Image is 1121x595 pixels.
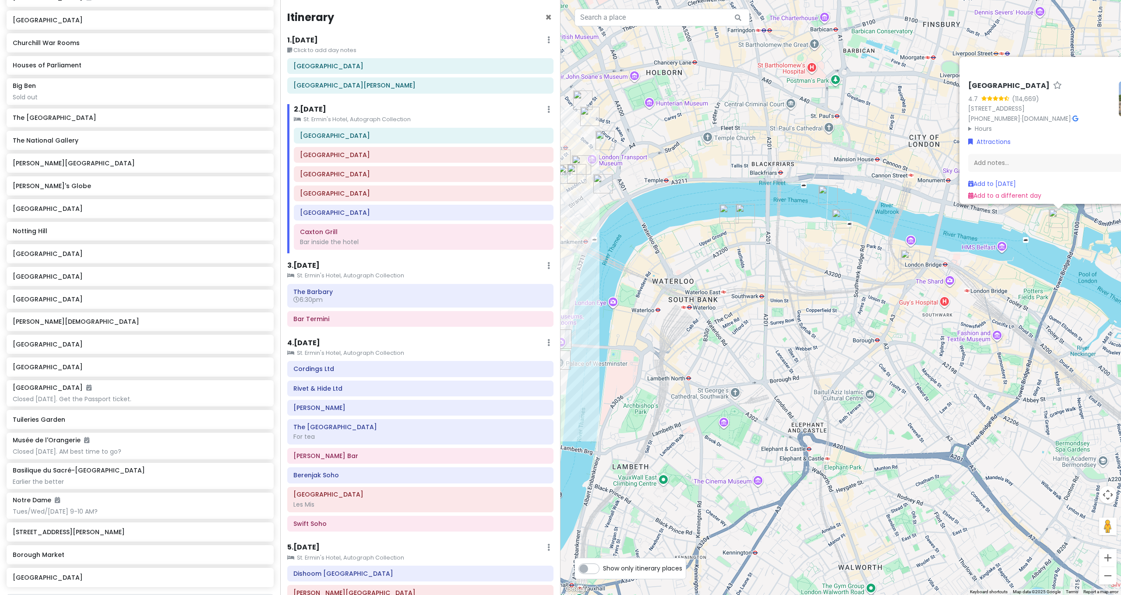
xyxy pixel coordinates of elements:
h4: Itinerary [287,10,334,24]
div: Les Mis [293,500,547,508]
a: Open this area in Google Maps (opens a new window) [563,584,592,595]
h6: [GEOGRAPHIC_DATA] [13,205,267,213]
h6: [GEOGRAPHIC_DATA] [13,384,92,392]
small: St. Ermin's Hotel, Autograph Collection [294,115,553,124]
h6: Dishoom Covent Garden [293,570,547,577]
a: Add to [DATE] [968,179,1016,188]
div: Big Ben [552,329,571,349]
a: Star place [1053,81,1062,91]
div: (114,669) [1012,94,1039,104]
small: St. Ermin's Hotel, Autograph Collection [287,553,553,562]
div: Borough Market [901,250,920,269]
h6: Tuileries Garden [13,416,267,423]
h6: [PERSON_NAME][DEMOGRAPHIC_DATA] [13,318,267,325]
div: Flat Iron Covent Garden [558,164,577,184]
button: Zoom out [1099,567,1117,584]
h6: [GEOGRAPHIC_DATA] [13,250,267,258]
button: Zoom in [1099,549,1117,567]
div: Gillian Lynne Theatre [573,91,592,110]
h6: Notting Hill [13,227,267,235]
h6: Sondheim Theatre [293,490,547,498]
button: Map camera controls [1099,486,1117,504]
h6: Caxton Grill [300,228,547,236]
h6: Westminster Cathedral [300,170,547,178]
small: St. Ermin's Hotel, Autograph Collection [287,271,553,280]
div: For tea [293,433,547,441]
a: [DOMAIN_NAME] [1022,114,1071,123]
h6: [GEOGRAPHIC_DATA] [13,295,267,303]
h6: The National Gallery [13,136,267,144]
h6: Swift Soho [293,520,547,528]
h6: Raleigh-Durham International Airport [293,62,547,70]
img: Google [563,584,592,595]
h6: Westminster Abbey [300,151,547,159]
i: Added to itinerary [84,437,89,443]
div: Earlier the better [13,478,267,486]
h6: Big Ben [13,82,36,90]
h6: Churchill War Rooms [13,39,267,47]
h6: Borough Market [13,551,267,559]
h6: The Barbary [293,288,547,296]
h6: 4 . [DATE] [287,339,320,348]
h6: Bancone Covent Garden [300,209,547,217]
div: Bar inside the hotel [300,238,547,246]
div: American Bar [593,174,613,193]
h6: Houses of Parliament [13,61,267,69]
h6: 1 . [DATE] [287,36,318,45]
span: 6:30pm [293,295,323,304]
summary: Hours [968,124,1112,133]
h6: Musée de l'Orangerie [13,436,89,444]
h6: Boston Logan International Airport [293,81,547,89]
i: Added to itinerary [55,497,60,503]
div: Rules [567,164,586,183]
h6: Basilique du Sacré-[GEOGRAPHIC_DATA] [13,466,145,474]
h6: [PERSON_NAME][GEOGRAPHIC_DATA] [13,159,267,167]
h6: Rivet & Hide Ltd [293,385,547,392]
div: Lyaness [736,204,755,223]
h6: 2 . [DATE] [294,105,326,114]
i: Added to itinerary [86,385,92,391]
div: Houses of Parliament [551,350,571,370]
div: Tower of London [1049,209,1068,228]
div: Millennium Bridge [818,185,838,205]
span: Close itinerary [545,10,552,24]
i: Google Maps [1072,115,1078,122]
h6: Drake's [293,404,547,412]
h6: Bar Termini [293,315,547,323]
h6: 3 . [DATE] [287,261,320,270]
h6: [STREET_ADDRESS][PERSON_NAME] [13,528,267,536]
h6: Berenjak Soho [293,471,547,479]
h6: [GEOGRAPHIC_DATA] [13,16,267,24]
div: OXO Restaurant [719,204,739,224]
span: Map data ©2025 Google [1013,589,1061,594]
button: Keyboard shortcuts [970,589,1008,595]
div: The Ivy Market Grill [572,155,591,175]
small: St. Ermin's Hotel, Autograph Collection [287,349,553,357]
h6: 5 . [DATE] [287,543,320,552]
div: Closed [DATE]. AM best time to go? [13,448,267,455]
div: Theatre Royal Drury Lane [596,131,615,150]
h6: Cordings Ltd [293,365,547,373]
h6: The [GEOGRAPHIC_DATA] [13,114,267,122]
h6: Heathrow Airport [300,132,547,140]
h6: [GEOGRAPHIC_DATA] [968,81,1050,91]
h6: [PERSON_NAME]'s Globe [13,182,267,190]
button: Close [545,12,552,23]
h6: [GEOGRAPHIC_DATA] [13,574,267,581]
a: [PHONE_NUMBER] [968,114,1020,123]
h6: Notre Dame [13,496,60,504]
div: Barrafina Drury Lane [580,107,599,126]
h6: [GEOGRAPHIC_DATA] [13,363,267,371]
a: Terms (opens in new tab) [1066,589,1078,594]
small: Click to add day notes [287,46,553,55]
div: Clos Maggiore [551,150,571,169]
a: [STREET_ADDRESS] [968,104,1025,113]
h6: The Athenaeum Hotel & Residences [293,423,547,431]
div: Shakespeare's Globe [832,209,851,228]
a: Add to a different day [968,191,1041,200]
div: 4.7 [968,94,981,104]
a: Report a map error [1083,589,1118,594]
h6: [GEOGRAPHIC_DATA] [13,273,267,280]
div: · · [968,81,1112,133]
div: Closed [DATE]. Get the Passport ticket. [13,395,267,403]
